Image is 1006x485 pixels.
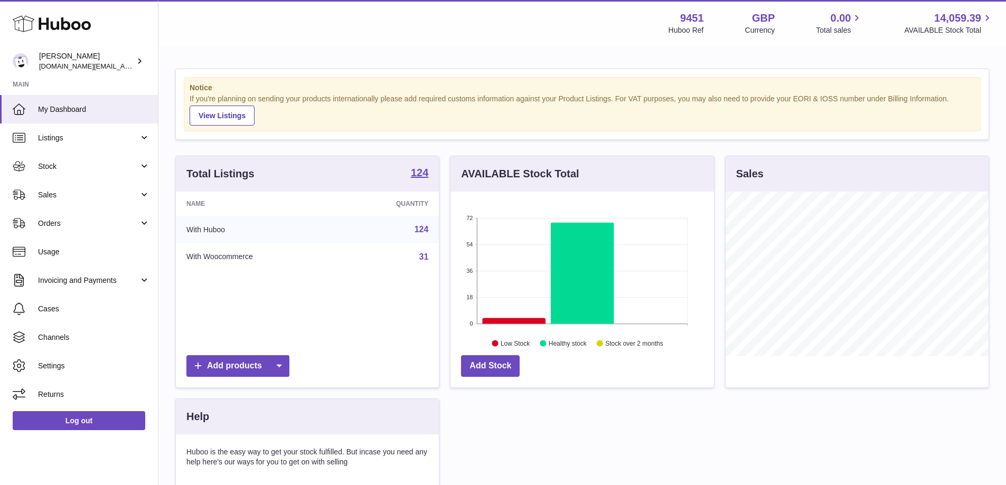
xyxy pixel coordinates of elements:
[680,11,704,25] strong: 9451
[549,339,587,347] text: Healthy stock
[904,11,993,35] a: 14,059.39 AVAILABLE Stock Total
[816,11,863,35] a: 0.00 Total sales
[415,225,429,234] a: 124
[38,190,139,200] span: Sales
[461,167,579,181] h3: AVAILABLE Stock Total
[411,167,428,180] a: 124
[816,25,863,35] span: Total sales
[190,106,255,126] a: View Listings
[38,161,139,172] span: Stock
[339,192,439,216] th: Quantity
[38,304,150,314] span: Cases
[467,294,473,300] text: 18
[419,252,429,261] a: 31
[38,361,150,371] span: Settings
[13,411,145,430] a: Log out
[904,25,993,35] span: AVAILABLE Stock Total
[606,339,663,347] text: Stock over 2 months
[186,355,289,377] a: Add products
[176,243,339,271] td: With Woocommerce
[186,167,255,181] h3: Total Listings
[186,410,209,424] h3: Help
[467,215,473,221] text: 72
[190,94,975,126] div: If you're planning on sending your products internationally please add required customs informati...
[38,332,150,343] span: Channels
[39,51,134,71] div: [PERSON_NAME]
[38,247,150,257] span: Usage
[38,133,139,143] span: Listings
[38,389,150,400] span: Returns
[669,25,704,35] div: Huboo Ref
[467,241,473,248] text: 54
[934,11,981,25] span: 14,059.39
[39,62,210,70] span: [DOMAIN_NAME][EMAIL_ADDRESS][DOMAIN_NAME]
[38,218,139,229] span: Orders
[745,25,775,35] div: Currency
[38,275,139,286] span: Invoicing and Payments
[501,339,530,347] text: Low Stock
[831,11,851,25] span: 0.00
[461,355,520,377] a: Add Stock
[176,192,339,216] th: Name
[38,104,150,115] span: My Dashboard
[186,447,428,467] p: Huboo is the easy way to get your stock fulfilled. But incase you need any help here's our ways f...
[411,167,428,178] strong: 124
[736,167,764,181] h3: Sales
[190,83,975,93] strong: Notice
[467,268,473,274] text: 36
[752,11,775,25] strong: GBP
[13,53,29,69] img: amir.ch@gmail.com
[176,216,339,243] td: With Huboo
[470,320,473,327] text: 0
